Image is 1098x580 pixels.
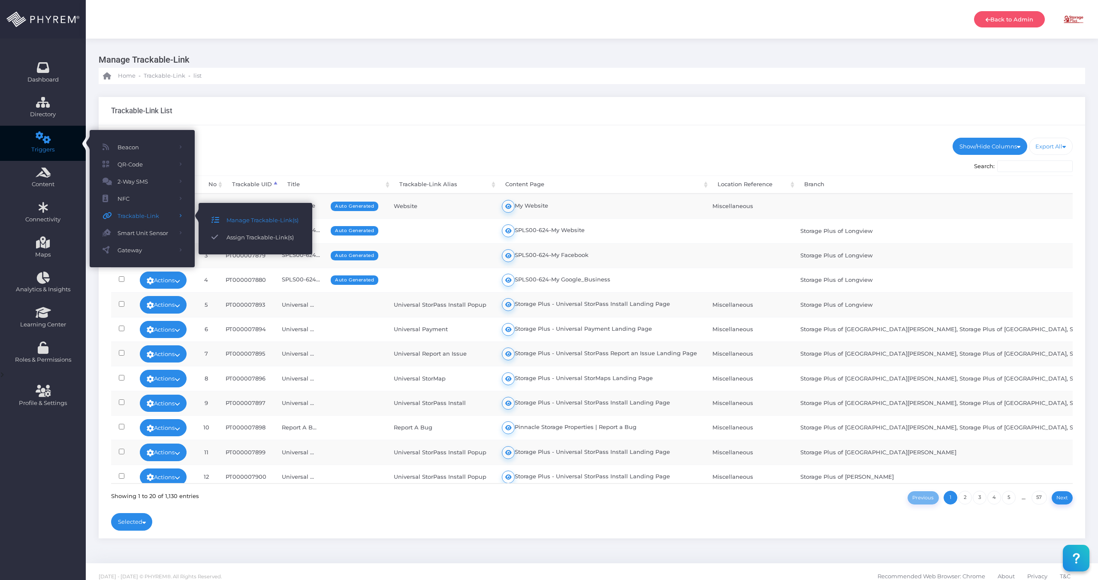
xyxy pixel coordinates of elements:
span: Gateway [118,245,173,256]
td: 9 [194,391,218,415]
a: Actions [140,345,187,362]
span: Auto Generated [331,275,378,285]
td: Storage Plus - Universal StorMaps Landing Page [494,366,705,390]
td: Miscellaneous [705,292,793,317]
td: PT000007893 [218,292,274,317]
td: Universal Payment [386,317,494,341]
td: Universal ... [274,317,386,341]
a: Actions [140,468,187,486]
td: Universal ... [274,292,386,317]
td: Miscellaneous [705,440,793,464]
td: Universal StorPass Install [386,391,494,415]
td: PT000007898 [218,415,274,440]
span: Auto Generated [331,202,378,211]
td: Universal ... [274,465,386,489]
a: Gateway [90,242,195,259]
a: 2 [958,491,972,504]
td: Miscellaneous [705,465,793,489]
a: list [193,68,202,84]
td: SPLS00-624-My Website [494,218,705,243]
span: Dashboard [27,76,59,84]
a: NFC [90,190,195,207]
span: Profile & Settings [19,399,67,408]
a: Actions [140,272,187,289]
td: 8 [194,366,218,390]
a: Selected [111,513,153,530]
span: Auto Generated [331,251,378,260]
td: Universal ... [274,366,386,390]
td: Miscellaneous [705,391,793,415]
td: Miscellaneous [705,194,793,218]
span: Smart Unit Sensor [118,227,173,239]
span: Home [118,72,136,80]
a: Smart Unit Sensor [90,224,195,242]
td: Miscellaneous [705,366,793,390]
span: Directory [6,110,80,119]
span: Auto Generated [331,226,378,236]
a: 4 [987,491,1001,504]
td: Universal ... [274,440,386,464]
th: No: activate to sort column ascending [201,175,224,194]
td: SPLS00-624-My Google_Business [494,268,705,292]
td: PT000007875 [218,194,274,218]
span: Trackable-Link [118,210,173,221]
td: PT000007900 [218,465,274,489]
td: PT000007879 [218,243,274,268]
td: 7 [194,341,218,366]
a: Beacon [90,139,195,156]
td: Report A Bug [386,415,494,440]
span: QR-Code [118,159,173,170]
td: 4 [194,268,218,292]
td: Miscellaneous [705,341,793,366]
a: 1 [944,491,957,504]
a: Export All [1029,138,1073,155]
td: Universal ... [274,341,386,366]
a: Show/Hide Columns [953,138,1027,155]
label: Search: [974,160,1073,172]
td: Miscellaneous [705,415,793,440]
span: Roles & Permissions [6,356,80,364]
span: 2-Way SMS [118,176,173,187]
a: Actions [140,395,187,412]
td: PT000007895 [218,341,274,366]
th: Title: activate to sort column ascending [280,175,392,194]
a: Actions [140,321,187,338]
span: Manage Trackable-Link(s) [226,214,299,226]
a: Trackable-Link [144,68,185,84]
td: Miscellaneous [705,317,793,341]
td: 5 [194,292,218,317]
td: PT000007897 [218,391,274,415]
input: Search: [997,160,1073,172]
span: Learning Center [6,320,80,329]
a: 57 [1032,491,1047,504]
td: Universal StorMap [386,366,494,390]
td: SPLS00-624-My Facebook [494,243,705,268]
td: Storage Plus - Universal StorPass Install Landing Page [494,440,705,464]
td: Storage Plus - Universal StorPass Install Landing Page [494,391,705,415]
span: Assign Trackable-Link(s) [226,232,299,243]
a: 3 [973,491,986,504]
td: 6 [194,317,218,341]
span: Triggers [6,145,80,154]
span: Maps [35,251,51,259]
a: Next [1052,491,1073,504]
td: PT000007896 [218,366,274,390]
td: Website [386,194,494,218]
td: Report A B... [274,415,386,440]
h3: Trackable-Link List [111,106,172,115]
td: 12 [194,465,218,489]
td: Storage Plus - Universal StorPass Report an Issue Landing Page [494,341,705,366]
td: Storage Plus - Universal StorPass Install Landing Page [494,465,705,489]
span: Analytics & Insights [6,285,80,294]
a: 5 [1002,491,1016,504]
a: Assign Trackable-Link(s) [199,229,312,246]
td: 3 [194,243,218,268]
th: Trackable UID: activate to sort column descending [224,175,280,194]
td: PT000007880 [218,268,274,292]
td: 11 [194,440,218,464]
a: Actions [140,370,187,387]
td: PT000007894 [218,317,274,341]
a: Trackable-Link [90,207,195,224]
a: Actions [140,296,187,313]
span: Connectivity [6,215,80,224]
